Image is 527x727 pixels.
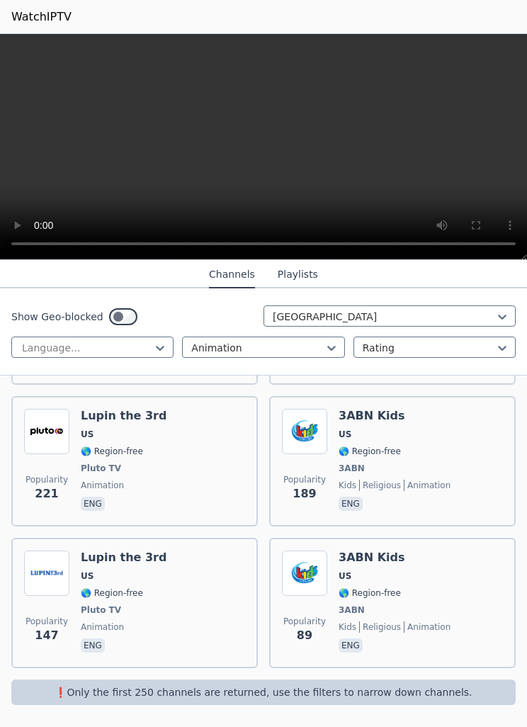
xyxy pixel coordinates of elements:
[81,409,166,423] h6: Lupin the 3rd
[24,409,69,454] img: Lupin the 3rd
[81,480,124,491] span: animation
[359,480,401,491] span: religious
[339,604,365,616] span: 3ABN
[278,261,318,288] button: Playlists
[81,429,93,440] span: US
[81,446,143,457] span: 🌎 Region-free
[17,685,510,699] p: ❗️Only the first 250 channels are returned, use the filters to narrow down channels.
[404,621,450,633] span: animation
[359,621,401,633] span: religious
[404,480,450,491] span: animation
[11,9,72,26] a: WatchIPTV
[339,429,351,440] span: US
[339,551,450,565] h6: 3ABN Kids
[339,463,365,474] span: 3ABN
[282,409,327,454] img: 3ABN Kids
[81,587,143,599] span: 🌎 Region-free
[339,570,351,582] span: US
[35,627,58,644] span: 147
[25,616,68,627] span: Popularity
[283,474,326,485] span: Popularity
[339,446,401,457] span: 🌎 Region-free
[81,604,121,616] span: Pluto TV
[81,497,105,511] p: eng
[339,497,363,511] p: eng
[24,551,69,596] img: Lupin the 3rd
[293,485,316,502] span: 189
[25,474,68,485] span: Popularity
[283,616,326,627] span: Popularity
[339,480,356,491] span: kids
[339,587,401,599] span: 🌎 Region-free
[339,409,450,423] h6: 3ABN Kids
[81,638,105,653] p: eng
[282,551,327,596] img: 3ABN Kids
[297,627,312,644] span: 89
[81,570,93,582] span: US
[81,551,166,565] h6: Lupin the 3rd
[339,638,363,653] p: eng
[81,463,121,474] span: Pluto TV
[209,261,255,288] button: Channels
[11,310,103,324] label: Show Geo-blocked
[35,485,58,502] span: 221
[81,621,124,633] span: animation
[339,621,356,633] span: kids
